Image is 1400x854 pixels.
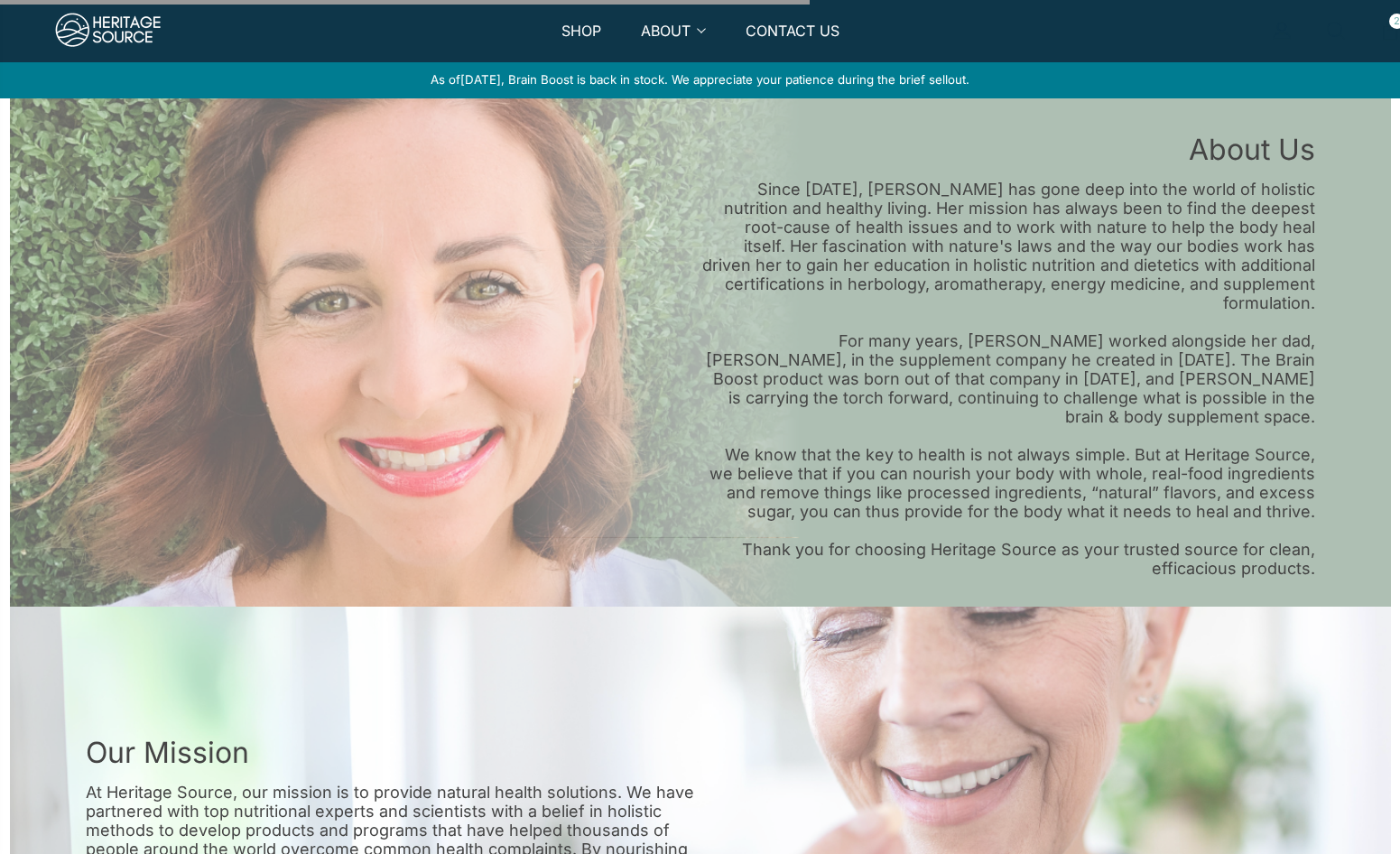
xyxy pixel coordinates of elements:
span: [DATE] [460,72,501,87]
p: Since [DATE], [PERSON_NAME] has gone deep into the world of holistic nutrition and healthy living... [700,180,1315,312]
p: About Us [1189,132,1315,167]
a: SHOP [561,21,601,62]
img: Heritage Source [54,10,162,53]
a: ABOUT [641,21,706,62]
p: Our Mission [86,735,249,770]
p: We know that the key to health is not always simple. But at Heritage Source, we believe that if y... [700,445,1315,521]
p: For many years, [PERSON_NAME] worked alongside her dad, [PERSON_NAME], in the supplement company ... [700,312,1315,426]
div: As of , Brain Boost is back in stock. We appreciate your patience during the brief sellout. [10,62,1391,98]
a: CONTACT US [746,21,839,62]
a: 2 [1380,21,1400,62]
p: Thank you for choosing Heritage Source as your trusted source for clean, efficacious products. [700,540,1315,578]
